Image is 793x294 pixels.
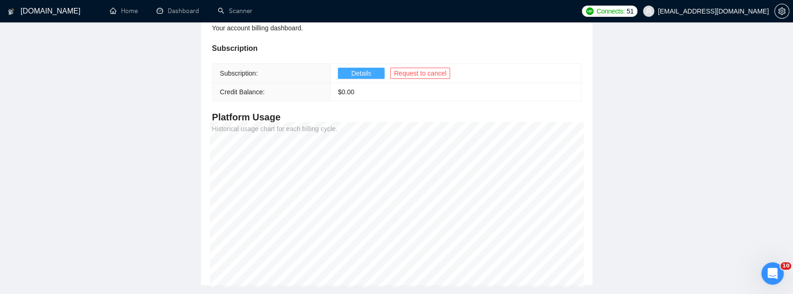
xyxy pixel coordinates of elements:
[220,70,258,77] span: Subscription:
[157,7,199,15] a: dashboardDashboard
[645,8,652,14] span: user
[212,24,303,32] span: Your account billing dashboard.
[110,7,138,15] a: homeHome
[596,6,624,16] span: Connects:
[351,68,371,78] span: Details
[8,4,14,19] img: logo
[338,68,385,79] button: Details
[394,68,446,78] span: Request to cancel
[212,111,581,124] h4: Platform Usage
[338,88,354,96] span: $ 0.00
[774,7,789,15] a: setting
[220,88,265,96] span: Credit Balance:
[761,262,784,285] iframe: Intercom live chat
[780,262,791,270] span: 10
[212,42,581,54] div: Subscription
[218,7,252,15] a: searchScanner
[774,4,789,19] button: setting
[775,7,789,15] span: setting
[586,7,593,15] img: upwork-logo.png
[390,68,450,79] button: Request to cancel
[627,6,634,16] span: 51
